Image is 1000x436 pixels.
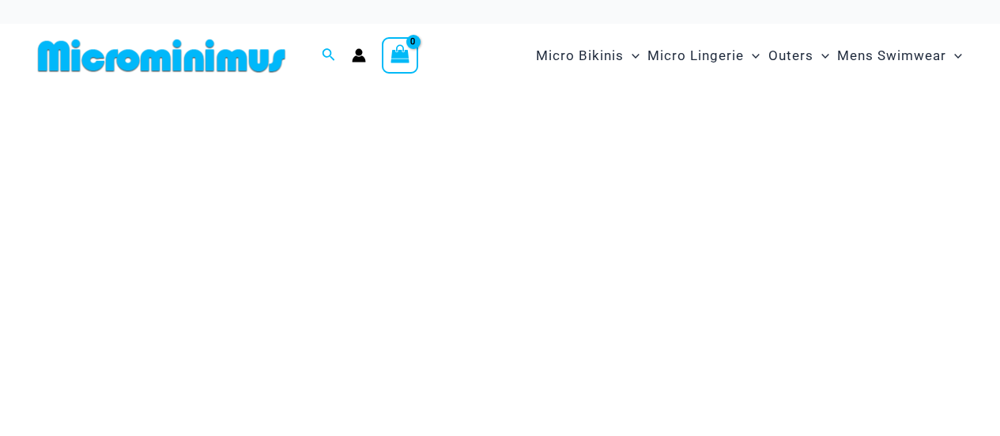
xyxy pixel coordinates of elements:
[833,32,966,80] a: Mens SwimwearMenu ToggleMenu Toggle
[536,36,624,76] span: Micro Bikinis
[946,36,962,76] span: Menu Toggle
[764,32,833,80] a: OutersMenu ToggleMenu Toggle
[532,32,643,80] a: Micro BikinisMenu ToggleMenu Toggle
[382,37,418,74] a: View Shopping Cart, empty
[624,36,640,76] span: Menu Toggle
[530,29,968,82] nav: Site Navigation
[837,36,946,76] span: Mens Swimwear
[643,32,764,80] a: Micro LingerieMenu ToggleMenu Toggle
[813,36,829,76] span: Menu Toggle
[744,36,760,76] span: Menu Toggle
[32,38,292,74] img: MM SHOP LOGO FLAT
[322,46,336,66] a: Search icon link
[768,36,813,76] span: Outers
[647,36,744,76] span: Micro Lingerie
[352,48,366,63] a: Account icon link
